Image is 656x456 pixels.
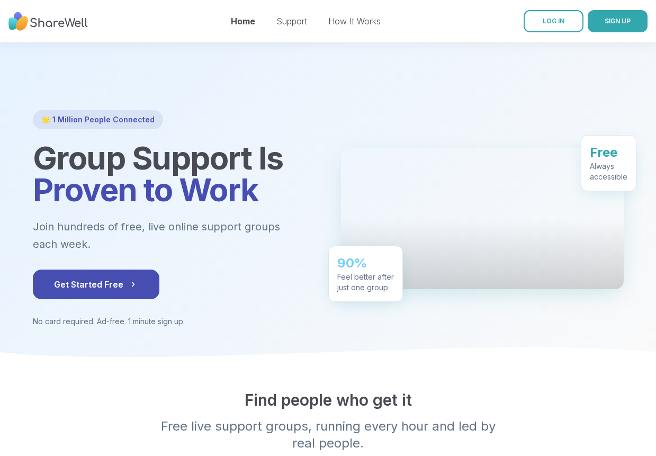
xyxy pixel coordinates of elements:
[33,218,316,253] p: Join hundreds of free, live online support groups each week.
[33,171,258,209] span: Proven to Work
[8,7,88,36] img: ShareWell Nav Logo
[33,270,159,299] button: Get Started Free
[588,10,648,32] button: SIGN UP
[590,161,627,182] div: Always accessible
[54,278,138,291] span: Get Started Free
[276,16,307,26] a: Support
[33,316,316,327] p: No card required. Ad-free. 1 minute sign up.
[231,16,255,26] a: Home
[543,17,564,25] span: LOG IN
[337,272,394,293] div: Feel better after just one group
[33,110,163,129] div: 🌟 1 Million People Connected
[328,16,381,26] a: How It Works
[33,142,316,205] h1: Group Support Is
[337,255,394,272] div: 90%
[125,418,532,452] p: Free live support groups, running every hour and led by real people.
[524,10,583,32] a: LOG IN
[605,17,631,25] span: SIGN UP
[33,390,624,409] h2: Find people who get it
[590,144,627,161] div: Free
